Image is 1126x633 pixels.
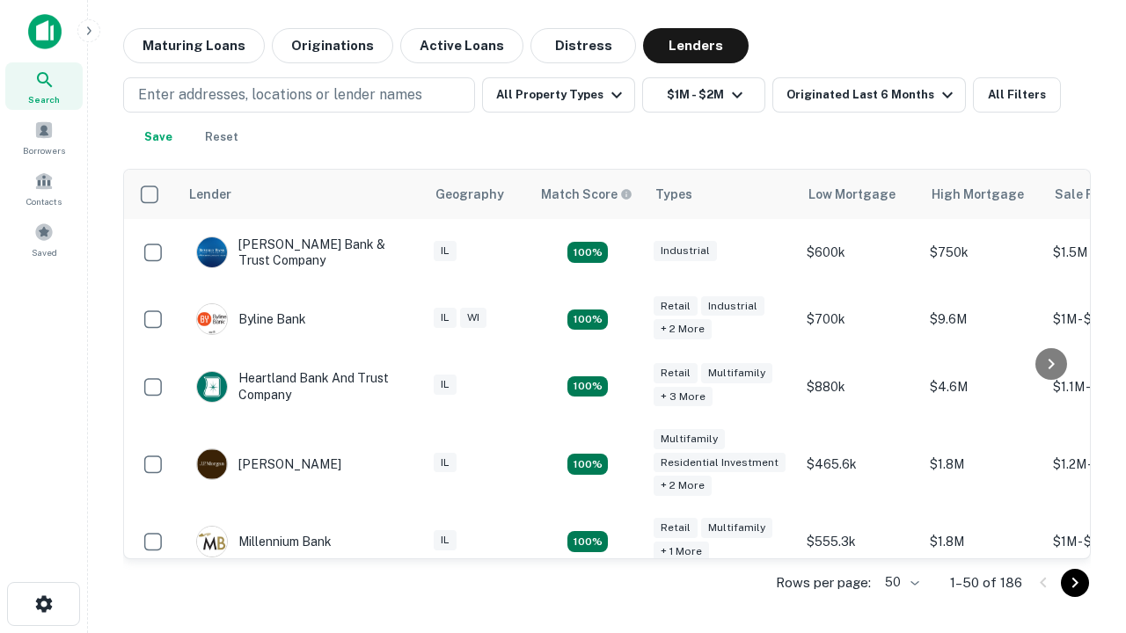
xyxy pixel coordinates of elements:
div: Multifamily [701,518,772,538]
img: capitalize-icon.png [28,14,62,49]
button: Lenders [643,28,749,63]
th: Geography [425,170,530,219]
p: Enter addresses, locations or lender names [138,84,422,105]
div: Residential Investment [654,453,786,473]
img: picture [197,372,227,402]
img: picture [197,304,227,334]
div: Lender [189,184,231,205]
div: Industrial [654,241,717,261]
th: Capitalize uses an advanced AI algorithm to match your search with the best lender. The match sco... [530,170,645,219]
button: Reset [194,120,250,155]
div: [PERSON_NAME] Bank & Trust Company [196,236,407,268]
div: IL [434,530,457,550]
img: picture [197,527,227,557]
a: Search [5,62,83,110]
div: Low Mortgage [808,184,896,205]
td: $9.6M [921,286,1044,353]
td: $1.8M [921,508,1044,575]
div: WI [460,308,486,328]
span: Saved [32,245,57,259]
div: Matching Properties: 16, hasApolloMatch: undefined [567,531,608,552]
a: Borrowers [5,113,83,161]
span: Contacts [26,194,62,208]
div: Retail [654,518,698,538]
td: $555.3k [798,508,921,575]
td: $700k [798,286,921,353]
td: $4.6M [921,353,1044,419]
td: $750k [921,219,1044,286]
th: Low Mortgage [798,170,921,219]
div: Matching Properties: 28, hasApolloMatch: undefined [567,242,608,263]
div: [PERSON_NAME] [196,448,341,480]
div: IL [434,241,457,261]
div: Byline Bank [196,303,306,335]
div: Matching Properties: 19, hasApolloMatch: undefined [567,376,608,397]
div: Matching Properties: 27, hasApolloMatch: undefined [567,454,608,475]
div: + 2 more [654,319,712,339]
div: + 3 more [654,387,713,407]
a: Saved [5,215,83,263]
p: 1–50 of 186 [950,572,1022,593]
th: Types [645,170,798,219]
button: Go to next page [1061,569,1089,597]
div: Types [655,184,692,205]
div: Retail [654,363,698,383]
div: IL [434,375,457,395]
div: Industrial [701,296,764,316]
div: IL [434,308,457,328]
button: Save your search to get updates of matches that match your search criteria. [130,120,186,155]
button: Distress [530,28,636,63]
div: Multifamily [701,363,772,383]
th: High Mortgage [921,170,1044,219]
td: $465.6k [798,420,921,509]
button: All Filters [973,77,1061,113]
div: Matching Properties: 20, hasApolloMatch: undefined [567,309,608,331]
button: All Property Types [482,77,635,113]
div: IL [434,453,457,473]
div: Multifamily [654,429,725,449]
div: Heartland Bank And Trust Company [196,370,407,402]
div: Originated Last 6 Months [786,84,958,105]
button: Enter addresses, locations or lender names [123,77,475,113]
iframe: Chat Widget [1038,436,1126,520]
div: + 2 more [654,476,712,496]
p: Rows per page: [776,572,871,593]
button: Originated Last 6 Months [772,77,966,113]
div: Geography [435,184,504,205]
div: + 1 more [654,542,709,562]
button: Active Loans [400,28,523,63]
td: $880k [798,353,921,419]
button: Maturing Loans [123,28,265,63]
h6: Match Score [541,185,629,204]
div: High Mortgage [932,184,1024,205]
a: Contacts [5,164,83,212]
div: Millennium Bank [196,526,332,557]
td: $600k [798,219,921,286]
div: 50 [878,570,922,595]
button: $1M - $2M [642,77,765,113]
img: picture [197,237,227,267]
img: picture [197,449,227,479]
span: Search [28,92,60,106]
div: Retail [654,296,698,316]
span: Borrowers [23,143,65,157]
button: Originations [272,28,393,63]
th: Lender [179,170,425,219]
td: $1.8M [921,420,1044,509]
div: Capitalize uses an advanced AI algorithm to match your search with the best lender. The match sco... [541,185,632,204]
